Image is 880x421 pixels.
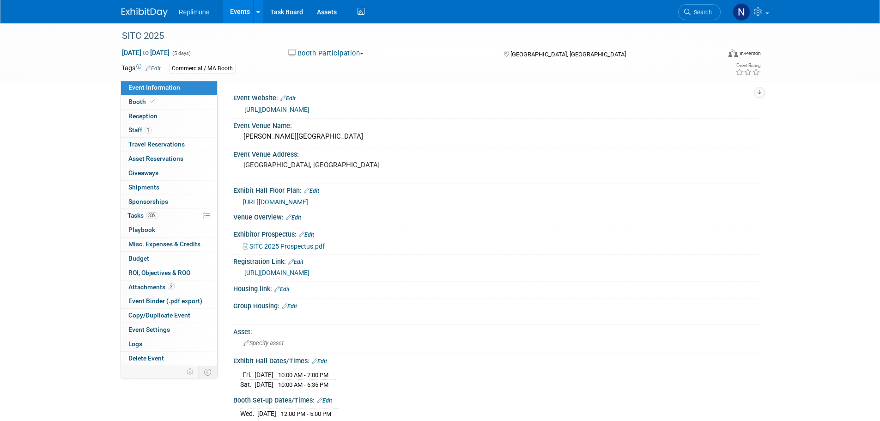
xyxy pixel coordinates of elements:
[127,212,158,219] span: Tasks
[128,326,170,333] span: Event Settings
[257,409,276,419] td: [DATE]
[278,372,328,378] span: 10:00 AM - 7:00 PM
[281,410,331,417] span: 12:00 PM - 5:00 PM
[240,370,255,380] td: Fri.
[145,127,152,134] span: 1
[121,209,217,223] a: Tasks33%
[243,198,308,206] a: [URL][DOMAIN_NAME]
[666,48,761,62] div: Event Format
[128,340,142,348] span: Logs
[233,393,759,405] div: Booth Set-up Dates/Times:
[171,50,191,56] span: (5 days)
[678,4,721,20] a: Search
[121,223,217,237] a: Playbook
[299,232,314,238] a: Edit
[121,63,161,74] td: Tags
[233,183,759,195] div: Exhibit Hall Floor Plan:
[280,95,296,102] a: Edit
[128,354,164,362] span: Delete Event
[243,340,284,347] span: Specify asset
[146,65,161,72] a: Edit
[285,49,367,58] button: Booth Participation
[255,380,273,390] td: [DATE]
[121,95,217,109] a: Booth
[119,28,707,44] div: SITC 2025
[244,106,310,113] a: [URL][DOMAIN_NAME]
[128,140,185,148] span: Travel Reservations
[255,370,273,380] td: [DATE]
[121,81,217,95] a: Event Information
[121,352,217,366] a: Delete Event
[128,297,202,305] span: Event Binder (.pdf export)
[150,99,155,104] i: Booth reservation complete
[240,409,257,419] td: Wed.
[179,8,210,16] span: Replimune
[121,166,217,180] a: Giveaways
[733,3,750,21] img: Nicole Schaeffner
[233,282,759,294] div: Housing link:
[141,49,150,56] span: to
[233,91,759,103] div: Event Website:
[128,283,175,291] span: Attachments
[121,152,217,166] a: Asset Reservations
[121,309,217,323] a: Copy/Duplicate Event
[121,123,217,137] a: Staff1
[233,255,759,267] div: Registration Link:
[128,269,190,276] span: ROI, Objectives & ROO
[728,49,738,57] img: Format-Inperson.png
[244,269,310,276] a: [URL][DOMAIN_NAME]
[735,63,760,68] div: Event Rating
[128,240,200,248] span: Misc. Expenses & Credits
[121,294,217,308] a: Event Binder (.pdf export)
[121,181,217,195] a: Shipments
[128,112,158,120] span: Reception
[249,243,325,250] span: SITC 2025 Prospectus.pdf
[128,169,158,177] span: Giveaways
[739,50,761,57] div: In-Person
[128,311,190,319] span: Copy/Duplicate Event
[121,110,217,123] a: Reception
[121,49,170,57] span: [DATE] [DATE]
[304,188,319,194] a: Edit
[286,214,301,221] a: Edit
[121,266,217,280] a: ROI, Objectives & ROO
[240,380,255,390] td: Sat.
[233,299,759,311] div: Group Housing:
[121,238,217,251] a: Misc. Expenses & Credits
[128,98,157,105] span: Booth
[233,227,759,239] div: Exhibitor Prospectus:
[691,9,712,16] span: Search
[288,259,303,265] a: Edit
[233,119,759,130] div: Event Venue Name:
[243,243,325,250] a: SITC 2025 Prospectus.pdf
[317,397,332,404] a: Edit
[168,283,175,290] span: 2
[278,381,328,388] span: 10:00 AM - 6:35 PM
[121,337,217,351] a: Logs
[274,286,290,293] a: Edit
[233,354,759,366] div: Exhibit Hall Dates/Times:
[128,255,149,262] span: Budget
[169,64,236,73] div: Commercial / MA Booth
[146,212,158,219] span: 33%
[128,226,155,233] span: Playbook
[233,325,759,336] div: Asset:
[128,126,152,134] span: Staff
[233,147,759,159] div: Event Venue Address:
[240,129,752,144] div: [PERSON_NAME][GEOGRAPHIC_DATA]
[312,358,327,365] a: Edit
[121,195,217,209] a: Sponsorships
[128,183,159,191] span: Shipments
[282,303,297,310] a: Edit
[128,155,183,162] span: Asset Reservations
[121,281,217,294] a: Attachments2
[128,198,168,205] span: Sponsorships
[243,161,442,169] pre: [GEOGRAPHIC_DATA], [GEOGRAPHIC_DATA]
[121,252,217,266] a: Budget
[128,84,180,91] span: Event Information
[121,323,217,337] a: Event Settings
[198,366,217,378] td: Toggle Event Tabs
[121,8,168,17] img: ExhibitDay
[121,138,217,152] a: Travel Reservations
